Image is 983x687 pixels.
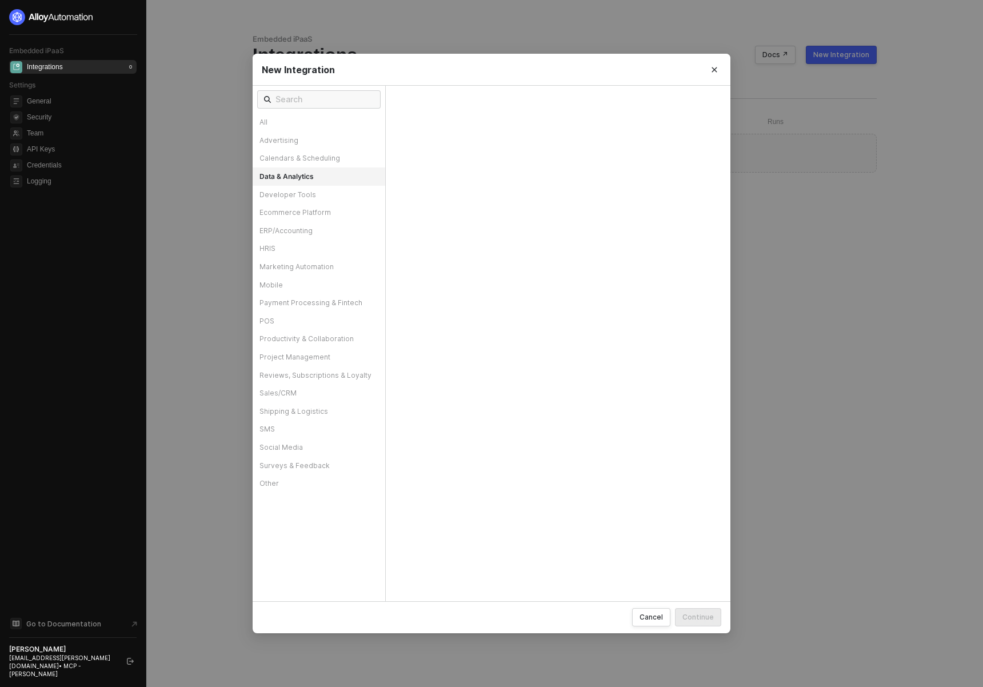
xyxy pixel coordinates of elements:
[253,312,385,330] div: POS
[253,438,385,457] div: Social Media
[253,149,385,167] div: Calendars & Scheduling
[253,258,385,276] div: Marketing Automation
[253,167,385,186] div: Data & Analytics
[253,457,385,475] div: Surveys & Feedback
[275,93,374,106] input: Search
[253,222,385,240] div: ERP/Accounting
[253,348,385,366] div: Project Management
[253,294,385,312] div: Payment Processing & Fintech
[675,608,721,626] button: Continue
[264,95,271,104] span: icon-search
[253,131,385,150] div: Advertising
[253,239,385,258] div: HRIS
[253,113,385,131] div: All
[632,608,670,626] button: Cancel
[640,612,663,622] div: Cancel
[253,366,385,385] div: Reviews, Subscriptions & Loyalty
[253,384,385,402] div: Sales/CRM
[253,330,385,348] div: Productivity & Collaboration
[253,203,385,222] div: Ecommerce Platform
[253,276,385,294] div: Mobile
[253,186,385,204] div: Developer Tools
[262,64,721,76] div: New Integration
[253,420,385,438] div: SMS
[698,54,730,86] button: Close
[253,474,385,493] div: Other
[253,402,385,421] div: Shipping & Logistics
